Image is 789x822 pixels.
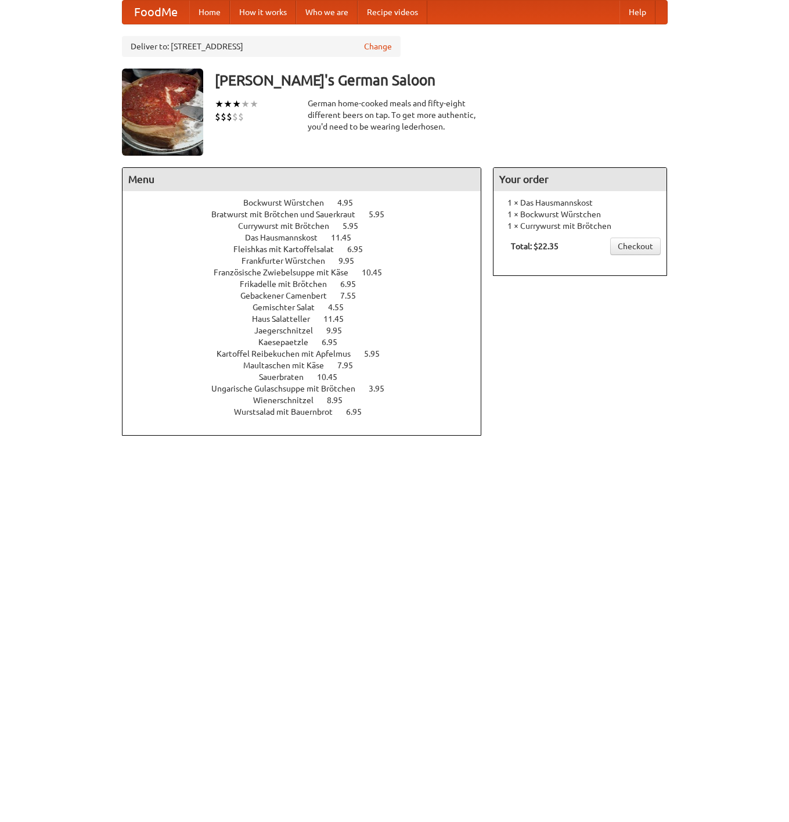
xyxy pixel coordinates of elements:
a: Home [189,1,230,24]
a: Maultaschen mit Käse 7.95 [243,361,374,370]
span: 10.45 [317,372,349,382]
a: Bratwurst mit Brötchen und Sauerkraut 5.95 [211,210,406,219]
a: Help [619,1,655,24]
span: 6.95 [340,279,368,289]
a: How it works [230,1,296,24]
span: Fleishkas mit Kartoffelsalat [233,245,345,254]
li: $ [221,110,226,123]
span: Gebackener Camenbert [240,291,338,300]
a: Sauerbraten 10.45 [259,372,359,382]
li: $ [238,110,244,123]
a: Checkout [610,238,661,255]
span: Kartoffel Reibekuchen mit Apfelmus [217,349,362,358]
span: 11.45 [323,314,355,324]
span: Wurstsalad mit Bauernbrot [234,407,344,417]
b: Total: $22.35 [511,242,559,251]
li: 1 × Currywurst mit Brötchen [499,220,661,232]
span: 8.95 [327,396,354,405]
a: Kaesepaetzle 6.95 [258,338,359,347]
li: ★ [250,98,258,110]
span: 6.95 [346,407,373,417]
a: Wurstsalad mit Bauernbrot 6.95 [234,407,383,417]
h3: [PERSON_NAME]'s German Saloon [215,69,668,92]
span: Bratwurst mit Brötchen und Sauerkraut [211,210,367,219]
span: Jaegerschnitzel [254,326,325,335]
span: Maultaschen mit Käse [243,361,336,370]
span: 3.95 [369,384,396,393]
li: 1 × Bockwurst Würstchen [499,209,661,220]
span: 5.95 [343,221,370,231]
a: Bockwurst Würstchen 4.95 [243,198,374,207]
span: Französische Zwiebelsuppe mit Käse [214,268,360,277]
a: Frikadelle mit Brötchen 6.95 [240,279,377,289]
span: Das Hausmannskost [245,233,329,242]
img: angular.jpg [122,69,203,156]
span: 6.95 [347,245,374,254]
li: ★ [232,98,241,110]
span: 10.45 [362,268,394,277]
span: Kaesepaetzle [258,338,320,347]
li: ★ [224,98,232,110]
h4: Your order [493,168,666,191]
a: Change [364,41,392,52]
a: Recipe videos [358,1,427,24]
span: 6.95 [322,338,349,347]
a: Das Hausmannskost 11.45 [245,233,373,242]
li: ★ [241,98,250,110]
span: Frankfurter Würstchen [242,256,337,265]
span: 5.95 [369,210,396,219]
span: Currywurst mit Brötchen [238,221,341,231]
span: 11.45 [331,233,363,242]
li: $ [215,110,221,123]
span: Bockwurst Würstchen [243,198,336,207]
li: $ [226,110,232,123]
a: Ungarische Gulaschsuppe mit Brötchen 3.95 [211,384,406,393]
li: 1 × Das Hausmannskost [499,197,661,209]
a: Who we are [296,1,358,24]
h4: Menu [123,168,481,191]
a: Wienerschnitzel 8.95 [253,396,364,405]
a: Gebackener Camenbert 7.55 [240,291,377,300]
span: Haus Salatteller [252,314,322,324]
span: 9.95 [338,256,366,265]
span: Sauerbraten [259,372,315,382]
a: Kartoffel Reibekuchen mit Apfelmus 5.95 [217,349,401,358]
span: 7.55 [340,291,368,300]
a: Currywurst mit Brötchen 5.95 [238,221,380,231]
a: Französische Zwiebelsuppe mit Käse 10.45 [214,268,403,277]
li: $ [232,110,238,123]
a: FoodMe [123,1,189,24]
span: Gemischter Salat [253,303,326,312]
div: Deliver to: [STREET_ADDRESS] [122,36,401,57]
span: 9.95 [326,326,354,335]
span: 7.95 [337,361,365,370]
span: 5.95 [364,349,391,358]
span: Frikadelle mit Brötchen [240,279,338,289]
a: Fleishkas mit Kartoffelsalat 6.95 [233,245,384,254]
div: German home-cooked meals and fifty-eight different beers on tap. To get more authentic, you'd nee... [308,98,482,132]
span: 4.55 [328,303,355,312]
a: Jaegerschnitzel 9.95 [254,326,363,335]
a: Haus Salatteller 11.45 [252,314,365,324]
a: Gemischter Salat 4.55 [253,303,365,312]
span: Wienerschnitzel [253,396,325,405]
span: 4.95 [337,198,365,207]
li: ★ [215,98,224,110]
a: Frankfurter Würstchen 9.95 [242,256,376,265]
span: Ungarische Gulaschsuppe mit Brötchen [211,384,367,393]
